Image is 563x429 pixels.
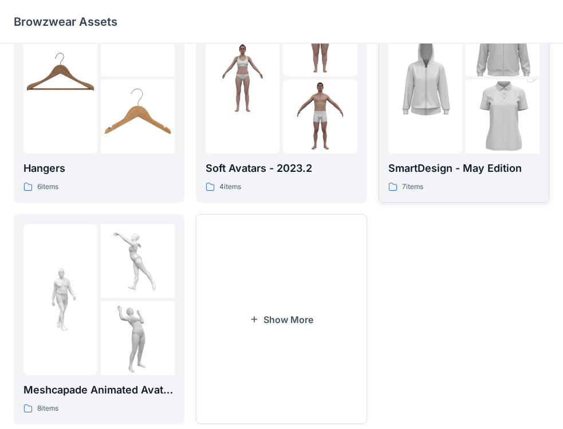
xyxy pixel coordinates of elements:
p: 8 items [37,403,58,415]
p: 7 items [402,181,423,193]
button: Show More [196,214,367,424]
img: folder 1 [388,22,462,133]
img: folder 1 [23,262,97,336]
p: SmartDesign - May Edition [388,160,540,176]
img: folder 2 [101,224,175,298]
img: folder 3 [466,61,540,172]
img: folder 1 [23,41,97,115]
p: Hangers [23,160,175,176]
a: folder 1folder 2folder 3Meshcapade Animated Avatars8items [14,214,184,424]
img: folder 3 [283,80,357,154]
img: folder 3 [101,80,175,154]
p: Browzwear Assets [14,14,117,30]
img: folder 3 [101,301,175,375]
p: Soft Avatars - 2023.2 [206,160,357,176]
img: folder 1 [206,41,279,115]
p: 4 items [219,181,241,193]
p: 6 items [37,181,58,193]
p: Meshcapade Animated Avatars [23,382,175,398]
